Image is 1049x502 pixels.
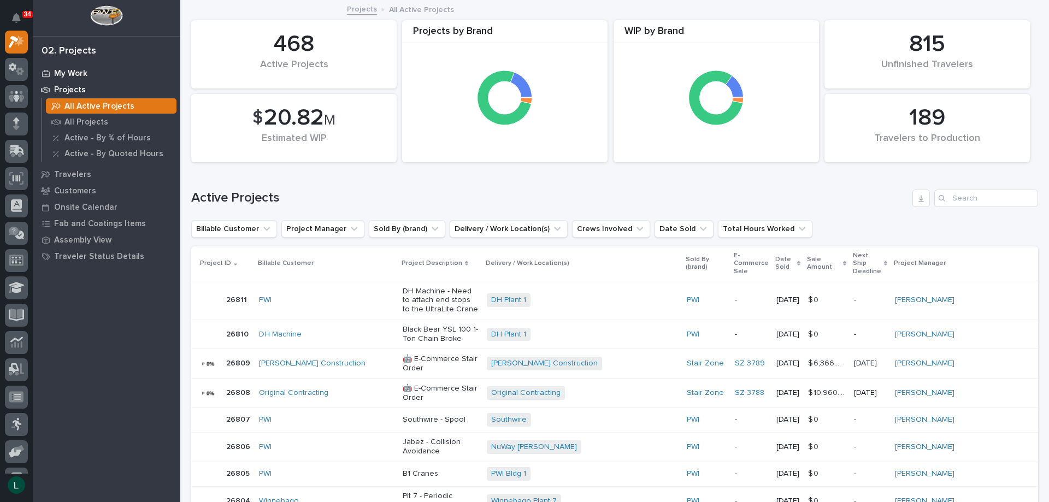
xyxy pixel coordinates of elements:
[808,328,821,339] p: $ 0
[226,357,252,368] p: 26809
[33,199,180,215] a: Onsite Calendar
[347,2,377,15] a: Projects
[259,359,366,368] a: [PERSON_NAME] Construction
[895,388,954,398] a: [PERSON_NAME]
[33,65,180,81] a: My Work
[226,386,252,398] p: 26808
[491,415,527,424] a: Southwire
[687,415,699,424] a: PWI
[843,133,1011,156] div: Travelers to Production
[491,469,526,479] a: PWI Bldg 1
[687,388,724,398] a: Stair Zone
[491,296,526,305] a: DH Plant 1
[389,3,454,15] p: All Active Projects
[54,69,87,79] p: My Work
[843,31,1011,58] div: 815
[807,253,840,274] p: Sale Amount
[403,325,478,344] p: Black Bear YSL 100 1-Ton Chain Broke
[226,467,252,479] p: 26805
[259,296,272,305] a: PWI
[259,469,272,479] a: PWI
[200,257,231,269] p: Project ID
[491,330,526,339] a: DH Plant 1
[64,117,108,127] p: All Projects
[776,469,799,479] p: [DATE]
[259,330,302,339] a: DH Machine
[854,415,886,424] p: -
[5,7,28,29] button: Notifications
[808,293,821,305] p: $ 0
[735,442,768,452] p: -
[33,182,180,199] a: Customers
[42,114,180,129] a: All Projects
[687,359,724,368] a: Stair Zone
[776,330,799,339] p: [DATE]
[226,440,252,452] p: 26806
[64,102,134,111] p: All Active Projects
[258,257,314,269] p: Billable Customer
[894,257,946,269] p: Project Manager
[854,442,886,452] p: -
[42,45,96,57] div: 02. Projects
[734,250,769,277] p: E-Commerce Sale
[210,31,378,58] div: 468
[687,442,699,452] a: PWI
[33,166,180,182] a: Travelers
[33,81,180,98] a: Projects
[403,415,478,424] p: Southwire - Spool
[735,359,765,368] a: SZ 3789
[895,330,954,339] a: [PERSON_NAME]
[5,474,28,497] button: users-avatar
[808,413,821,424] p: $ 0
[735,469,768,479] p: -
[854,296,886,305] p: -
[402,26,608,44] div: Projects by Brand
[369,220,445,238] button: Sold By (brand)
[655,220,714,238] button: Date Sold
[33,215,180,232] a: Fab and Coatings Items
[54,170,91,180] p: Travelers
[54,186,96,196] p: Customers
[718,220,812,238] button: Total Hours Worked
[54,252,144,262] p: Traveler Status Details
[226,293,249,305] p: 26811
[210,59,378,82] div: Active Projects
[33,232,180,248] a: Assembly View
[491,442,577,452] a: NuWay [PERSON_NAME]
[775,253,794,274] p: Date Sold
[281,220,364,238] button: Project Manager
[259,388,328,398] a: Original Contracting
[843,104,1011,132] div: 189
[226,413,252,424] p: 26807
[735,415,768,424] p: -
[808,440,821,452] p: $ 0
[687,296,699,305] a: PWI
[191,220,277,238] button: Billable Customer
[895,469,954,479] a: [PERSON_NAME]
[403,384,478,403] p: 🤖 E-Commerce Stair Order
[403,287,478,314] p: DH Machine - Need to attach end stops to the UltraLite Crane
[42,98,180,114] a: All Active Projects
[808,467,821,479] p: $ 0
[854,330,886,339] p: -
[54,203,117,212] p: Onsite Calendar
[854,388,886,398] p: [DATE]
[776,442,799,452] p: [DATE]
[33,248,180,264] a: Traveler Status Details
[42,130,180,145] a: Active - By % of Hours
[776,415,799,424] p: [DATE]
[491,359,598,368] a: [PERSON_NAME] Construction
[735,388,764,398] a: SZ 3788
[491,388,561,398] a: Original Contracting
[614,26,819,44] div: WIP by Brand
[90,5,122,26] img: Workspace Logo
[572,220,650,238] button: Crews Involved
[14,13,28,31] div: Notifications34
[486,257,569,269] p: Delivery / Work Location(s)
[735,296,768,305] p: -
[687,469,699,479] a: PWI
[686,253,727,274] p: Sold By (brand)
[54,219,146,229] p: Fab and Coatings Items
[854,359,886,368] p: [DATE]
[403,469,478,479] p: B1 Cranes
